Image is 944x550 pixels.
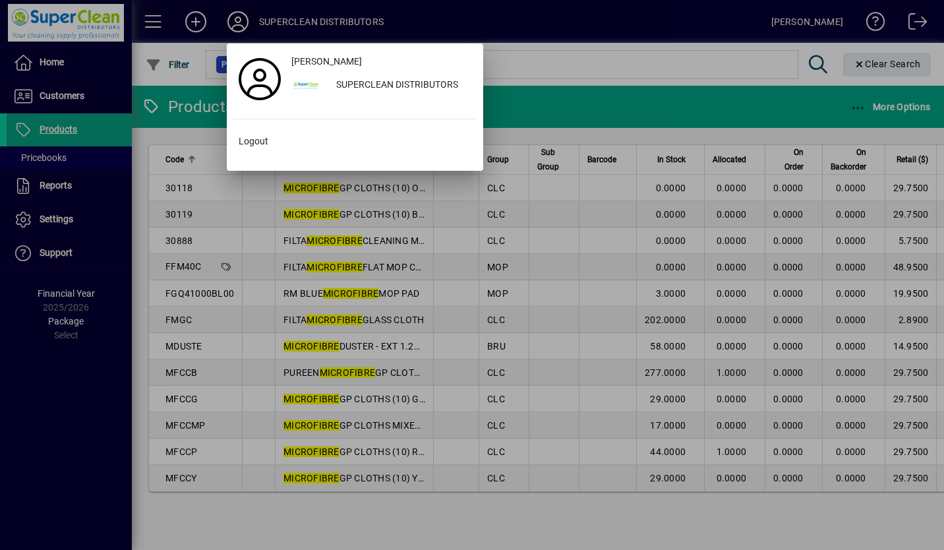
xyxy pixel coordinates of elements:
[326,74,477,98] div: SUPERCLEAN DISTRIBUTORS
[291,55,362,69] span: [PERSON_NAME]
[233,130,477,154] button: Logout
[239,135,268,148] span: Logout
[286,74,477,98] button: SUPERCLEAN DISTRIBUTORS
[233,67,286,91] a: Profile
[286,50,477,74] a: [PERSON_NAME]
